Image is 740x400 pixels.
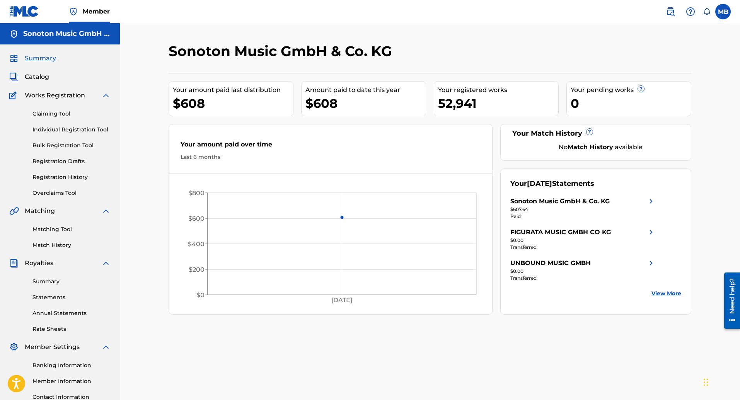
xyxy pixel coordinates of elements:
[683,4,698,19] div: Help
[32,173,111,181] a: Registration History
[520,143,682,152] div: No available
[510,197,656,220] a: Sonoton Music GmbH & Co. KGright chevron icon$607.64Paid
[101,342,111,352] img: expand
[9,54,56,63] a: SummarySummary
[9,29,19,39] img: Accounts
[510,206,656,213] div: $607.64
[181,153,481,161] div: Last 6 months
[32,325,111,333] a: Rate Sheets
[663,4,678,19] a: Public Search
[701,363,740,400] iframe: Chat Widget
[101,259,111,268] img: expand
[305,95,426,112] div: $608
[25,91,85,100] span: Works Registration
[646,259,656,268] img: right chevron icon
[9,54,19,63] img: Summary
[32,293,111,301] a: Statements
[438,85,558,95] div: Your registered works
[571,85,691,95] div: Your pending works
[568,143,613,151] strong: Match History
[69,7,78,16] img: Top Rightsholder
[181,140,481,153] div: Your amount paid over time
[9,259,19,268] img: Royalties
[25,206,55,216] span: Matching
[25,72,49,82] span: Catalog
[703,8,711,15] div: Notifications
[9,342,19,352] img: Member Settings
[9,72,19,82] img: Catalog
[510,275,656,282] div: Transferred
[32,309,111,317] a: Annual Statements
[510,259,591,268] div: UNBOUND MUSIC GMBH
[188,215,205,222] tspan: $600
[9,72,49,82] a: CatalogCatalog
[189,266,205,273] tspan: $200
[332,297,353,304] tspan: [DATE]
[83,7,110,16] span: Member
[32,126,111,134] a: Individual Registration Tool
[510,259,656,282] a: UNBOUND MUSIC GMBHright chevron icon$0.00Transferred
[25,342,80,352] span: Member Settings
[9,206,19,216] img: Matching
[704,371,708,394] div: Drag
[510,228,611,237] div: FIGURATA MUSIC GMBH CO KG
[638,86,644,92] span: ?
[587,129,593,135] span: ?
[651,289,681,298] a: View More
[32,157,111,165] a: Registration Drafts
[173,85,293,95] div: Your amount paid last distribution
[305,85,426,95] div: Amount paid to date this year
[510,244,656,251] div: Transferred
[32,277,111,286] a: Summary
[510,228,656,251] a: FIGURATA MUSIC GMBH CO KGright chevron icon$0.00Transferred
[646,228,656,237] img: right chevron icon
[169,43,396,60] h2: Sonoton Music GmbH & Co. KG
[32,377,111,385] a: Member Information
[32,241,111,249] a: Match History
[666,7,675,16] img: search
[32,189,111,197] a: Overclaims Tool
[32,110,111,118] a: Claiming Tool
[510,128,682,139] div: Your Match History
[188,240,205,248] tspan: $400
[25,54,56,63] span: Summary
[32,141,111,150] a: Bulk Registration Tool
[9,6,39,17] img: MLC Logo
[510,268,656,275] div: $0.00
[23,29,111,38] h5: Sonoton Music GmbH & Co. KG
[196,291,205,299] tspan: $0
[101,91,111,100] img: expand
[510,179,594,189] div: Your Statements
[571,95,691,112] div: 0
[173,95,293,112] div: $608
[715,4,731,19] div: User Menu
[510,237,656,244] div: $0.00
[510,213,656,220] div: Paid
[101,206,111,216] img: expand
[646,197,656,206] img: right chevron icon
[32,361,111,369] a: Banking Information
[527,179,552,188] span: [DATE]
[188,189,205,197] tspan: $800
[718,269,740,333] iframe: Resource Center
[686,7,695,16] img: help
[32,225,111,233] a: Matching Tool
[9,91,19,100] img: Works Registration
[438,95,558,112] div: 52,941
[510,197,610,206] div: Sonoton Music GmbH & Co. KG
[25,259,53,268] span: Royalties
